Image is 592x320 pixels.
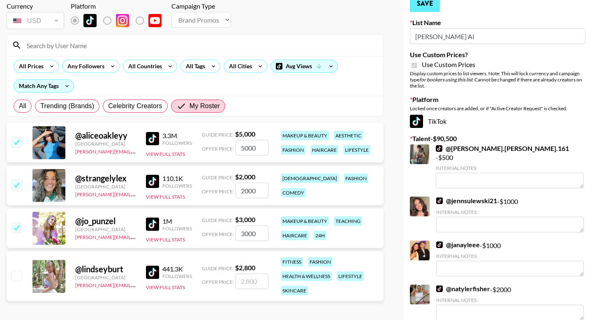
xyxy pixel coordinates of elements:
a: @natylerfisher [436,285,490,293]
img: TikTok [146,266,159,279]
img: TikTok [436,241,443,248]
div: haircare [281,231,309,240]
img: TikTok [83,14,97,27]
label: Use Custom Prices? [410,51,585,59]
div: All Countries [123,60,164,72]
div: All Prices [14,60,45,72]
div: Currency is locked to USD [7,10,64,31]
span: Use Custom Prices [422,60,475,69]
div: Any Followers [62,60,106,72]
label: Platform [410,95,585,104]
img: TikTok [146,132,159,145]
span: Celebrity Creators [108,101,162,111]
div: lifestyle [343,145,370,155]
div: Locked once creators are added, or if "Active Creator Request" is checked. [410,105,585,111]
span: Guide Price: [202,217,234,223]
a: @jennsulewski21 [436,197,497,205]
div: teaching [334,216,362,226]
strong: $ 2,800 [235,264,255,271]
div: Followers [162,273,192,279]
div: @ aliceoakleyy [75,130,136,141]
div: All Tags [181,60,207,72]
div: Followers [162,140,192,146]
div: @ lindseyburt [75,264,136,274]
div: @ jo_punzel [75,216,136,226]
span: Offer Price: [202,188,234,195]
div: haircare [310,145,338,155]
div: Avg Views [271,60,338,72]
div: @ strangelylex [75,173,136,183]
div: List locked to TikTok. [71,12,168,29]
div: 441.3K [162,265,192,273]
img: TikTok [436,285,443,292]
input: 3,000 [236,225,268,241]
div: - $ 1000 [436,241,584,276]
span: Trending (Brands) [40,101,94,111]
div: Followers [162,183,192,189]
div: Internal Notes: [436,253,584,259]
div: fashion [344,174,368,183]
div: Campaign Type [171,2,231,10]
strong: $ 3,000 [235,216,255,223]
div: [DEMOGRAPHIC_DATA] [281,174,339,183]
div: skincare [281,286,308,295]
div: 110.1K [162,174,192,183]
strong: $ 2,000 [235,173,255,181]
a: [PERSON_NAME][EMAIL_ADDRESS][DOMAIN_NAME] [75,190,197,197]
input: 5,000 [236,140,268,155]
div: fitness [281,257,303,267]
div: makeup & beauty [281,216,329,226]
a: [PERSON_NAME][EMAIL_ADDRESS][DOMAIN_NAME] [75,232,197,240]
label: List Name [410,19,585,27]
div: Currency [7,2,64,10]
span: Offer Price: [202,279,234,285]
label: Talent - $ 90,500 [410,134,585,143]
div: Internal Notes: [436,297,584,303]
img: YouTube [148,14,162,27]
div: Internal Notes: [436,165,584,171]
div: [GEOGRAPHIC_DATA] [75,183,136,190]
div: [GEOGRAPHIC_DATA] [75,274,136,281]
span: Guide Price: [202,265,234,271]
div: Internal Notes: [436,209,584,215]
img: TikTok [410,115,423,128]
button: View Full Stats [146,151,185,157]
div: 3.3M [162,132,192,140]
img: TikTok [436,145,442,152]
div: All Cities [224,60,254,72]
button: View Full Stats [146,284,185,290]
div: comedy [281,188,306,197]
span: Guide Price: [202,174,234,181]
div: 1M [162,217,192,225]
img: TikTok [146,218,159,231]
div: Platform [71,2,168,10]
div: Followers [162,225,192,232]
button: View Full Stats [146,194,185,200]
a: [PERSON_NAME][EMAIL_ADDRESS][DOMAIN_NAME] [75,147,197,155]
div: lifestyle [337,271,364,281]
div: health & wellness [281,271,332,281]
img: TikTok [436,197,443,204]
a: @janayleee [436,241,480,249]
div: aesthetic [334,131,363,140]
div: fashion [308,257,333,267]
input: Search by User Name [22,39,378,52]
span: My Roster [190,101,220,111]
button: View Full Stats [146,237,185,243]
div: [GEOGRAPHIC_DATA] [75,141,136,147]
input: 2,800 [236,274,268,289]
span: Offer Price: [202,146,234,152]
div: - $ 1000 [436,197,584,232]
div: [GEOGRAPHIC_DATA] [75,226,136,232]
div: 24h [314,231,326,240]
em: for bookers using this list [419,77,472,83]
a: @[PERSON_NAME].[PERSON_NAME].161 [436,144,569,153]
a: [PERSON_NAME][EMAIL_ADDRESS][DOMAIN_NAME] [75,281,197,288]
div: TikTok [410,115,585,128]
img: Instagram [116,14,129,27]
input: 2,000 [236,183,268,198]
div: makeup & beauty [281,131,329,140]
div: fashion [281,145,305,155]
div: Display custom prices to list viewers. Note: This will lock currency and campaign type . Cannot b... [410,70,585,89]
span: Offer Price: [202,231,234,237]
